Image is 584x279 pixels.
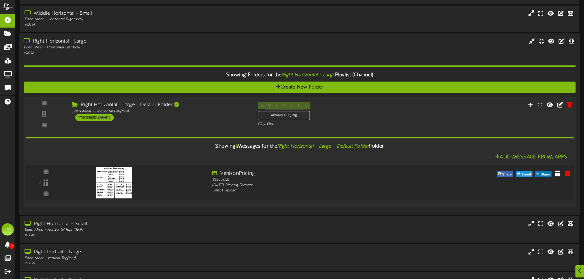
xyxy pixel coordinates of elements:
div: Right Horizontal - Small [25,221,248,228]
div: [DATE] - Playing Forever [212,183,433,188]
span: Share [539,171,551,178]
span: Tweet [520,171,532,178]
div: Eden Meat - Horizontal Right ( 16:9 ) [25,17,248,22]
div: # 13139 [25,261,248,266]
div: Eden Meat - Horizontal Left ( 16:9 ) [72,109,249,114]
div: # 13146 [25,233,248,238]
div: 8 seconds [212,177,433,183]
button: Add Message From Apps [493,153,569,161]
div: Eden Meat - Horizontal Right ( 16:9 ) [25,227,248,232]
button: Share [497,171,513,177]
div: Eden Meat - Vertical Top ( 16:9 ) [25,256,248,261]
div: Middle Horizontal - Small [25,10,248,17]
span: Share [501,171,513,178]
i: Right Horizontal - Large - Default Folder [277,144,369,149]
button: Tweet [516,171,532,177]
span: 0 [9,243,14,249]
div: Right Horizontal - Large [24,38,248,45]
div: Direct Upload [212,188,433,194]
div: 1 messages playing [75,114,114,121]
div: Play One [258,122,388,127]
div: Eden Meat - Horizontal Left ( 16:9 ) [24,45,248,50]
span: 1 [235,144,237,149]
div: Always Playing [258,111,310,120]
img: 474dbcc9-41fd-4af4-8254-16f0fc91ba88.jpg [96,167,132,198]
div: Showing Messages for the Folder [21,140,578,153]
div: Showing Folders for the Playlist (Channel) [19,68,580,81]
i: Right Horizontal - Large [281,72,335,77]
button: Create New Folder [24,81,575,93]
div: TW [2,223,14,236]
div: VenisonPricing [212,170,433,177]
button: Share [535,171,552,177]
div: Right Horizontal - Large - Default Folder [72,102,249,109]
span: 1 [246,72,248,77]
div: Right Portrait - Large [25,249,248,256]
div: # 13145 [24,50,248,55]
div: # 13144 [25,22,248,28]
